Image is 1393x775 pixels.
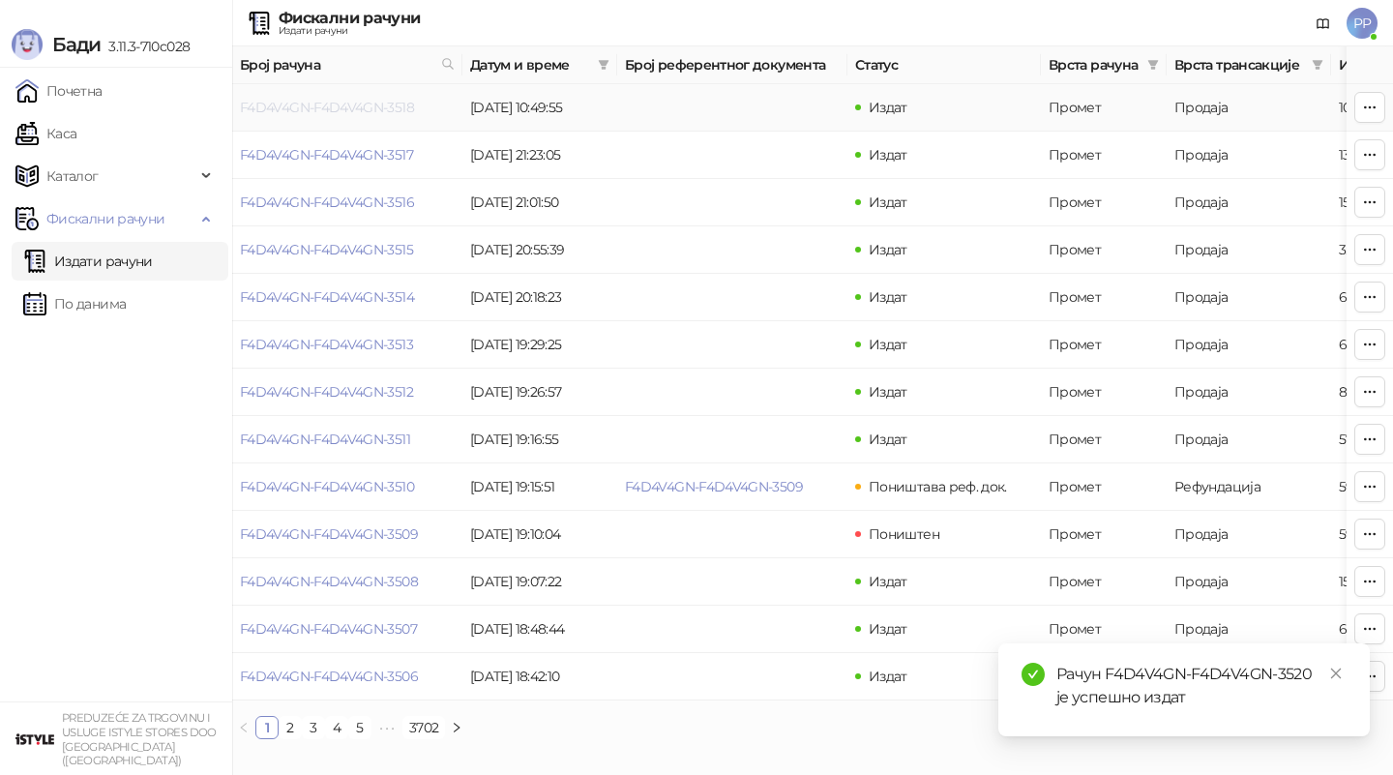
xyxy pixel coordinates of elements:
a: F4D4V4GN-F4D4V4GN-3509 [625,478,803,495]
span: Поништава реф. док. [869,478,1007,495]
a: 4 [326,717,347,738]
a: F4D4V4GN-F4D4V4GN-3510 [240,478,414,495]
span: Издат [869,620,907,638]
a: 3702 [403,717,444,738]
td: Рефундација [1167,463,1331,511]
span: Врста рачуна [1049,54,1140,75]
img: 64x64-companyLogo-77b92cf4-9946-4f36-9751-bf7bb5fd2c7d.png [15,720,54,759]
span: Фискални рачуни [46,199,164,238]
td: Промет [1041,321,1167,369]
span: check-circle [1022,663,1045,686]
li: 3702 [402,716,445,739]
span: filter [1312,59,1323,71]
td: Продаја [1167,416,1331,463]
a: F4D4V4GN-F4D4V4GN-3518 [240,99,414,116]
td: Промет [1041,511,1167,558]
a: F4D4V4GN-F4D4V4GN-3506 [240,668,418,685]
td: F4D4V4GN-F4D4V4GN-3509 [232,511,462,558]
span: filter [594,50,613,79]
small: PREDUZEĆE ZA TRGOVINU I USLUGE ISTYLE STORES DOO [GEOGRAPHIC_DATA] ([GEOGRAPHIC_DATA]) [62,711,217,767]
span: filter [598,59,609,71]
span: Датум и време [470,54,590,75]
span: 3.11.3-710c028 [101,38,190,55]
td: Продаја [1167,179,1331,226]
span: Издат [869,383,907,401]
td: Промет [1041,416,1167,463]
td: [DATE] 10:49:55 [462,84,617,132]
th: Статус [847,46,1041,84]
th: Врста трансакције [1167,46,1331,84]
span: ••• [371,716,402,739]
span: right [451,722,462,733]
td: F4D4V4GN-F4D4V4GN-3515 [232,226,462,274]
span: Врста трансакције [1174,54,1304,75]
span: Бади [52,33,101,56]
td: Промет [1041,179,1167,226]
span: Издат [869,573,907,590]
span: PP [1347,8,1378,39]
td: Промет [1041,463,1167,511]
span: left [238,722,250,733]
td: [DATE] 19:16:55 [462,416,617,463]
div: Издати рачуни [279,26,420,36]
a: F4D4V4GN-F4D4V4GN-3515 [240,241,413,258]
li: 2 [279,716,302,739]
a: F4D4V4GN-F4D4V4GN-3507 [240,620,417,638]
td: [DATE] 19:10:04 [462,511,617,558]
td: Продаја [1167,558,1331,606]
td: F4D4V4GN-F4D4V4GN-3511 [232,416,462,463]
td: [DATE] 19:15:51 [462,463,617,511]
td: Промет [1041,226,1167,274]
td: Промет [1041,84,1167,132]
span: Издат [869,288,907,306]
span: filter [1147,59,1159,71]
button: right [445,716,468,739]
td: F4D4V4GN-F4D4V4GN-3516 [232,179,462,226]
span: Издат [869,146,907,164]
a: F4D4V4GN-F4D4V4GN-3517 [240,146,413,164]
span: Издат [869,336,907,353]
span: Издат [869,241,907,258]
img: Logo [12,29,43,60]
span: Издат [869,99,907,116]
div: Рачун F4D4V4GN-F4D4V4GN-3520 је успешно издат [1056,663,1347,709]
a: F4D4V4GN-F4D4V4GN-3513 [240,336,413,353]
td: F4D4V4GN-F4D4V4GN-3508 [232,558,462,606]
td: [DATE] 19:26:57 [462,369,617,416]
span: Издат [869,194,907,211]
a: 5 [349,717,370,738]
td: [DATE] 20:55:39 [462,226,617,274]
td: F4D4V4GN-F4D4V4GN-3510 [232,463,462,511]
a: 3 [303,717,324,738]
a: Документација [1308,8,1339,39]
td: [DATE] 19:29:25 [462,321,617,369]
a: F4D4V4GN-F4D4V4GN-3509 [240,525,418,543]
td: Продаја [1167,84,1331,132]
td: F4D4V4GN-F4D4V4GN-3507 [232,606,462,653]
li: 5 [348,716,371,739]
span: Број рачуна [240,54,433,75]
li: Следећа страна [445,716,468,739]
td: [DATE] 18:42:10 [462,653,617,700]
td: Продаја [1167,511,1331,558]
td: Промет [1041,558,1167,606]
td: F4D4V4GN-F4D4V4GN-3506 [232,653,462,700]
span: filter [1308,50,1327,79]
a: Почетна [15,72,103,110]
td: [DATE] 19:07:22 [462,558,617,606]
a: F4D4V4GN-F4D4V4GN-3516 [240,194,414,211]
td: F4D4V4GN-F4D4V4GN-3513 [232,321,462,369]
span: Поништен [869,525,939,543]
td: Продаја [1167,274,1331,321]
li: 3 [302,716,325,739]
a: Close [1325,663,1347,684]
td: Промет [1041,369,1167,416]
th: Врста рачуна [1041,46,1167,84]
td: F4D4V4GN-F4D4V4GN-3517 [232,132,462,179]
a: 1 [256,717,278,738]
td: Промет [1041,274,1167,321]
li: Претходна страна [232,716,255,739]
span: Издат [869,668,907,685]
a: F4D4V4GN-F4D4V4GN-3511 [240,431,410,448]
th: Број референтног документа [617,46,847,84]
